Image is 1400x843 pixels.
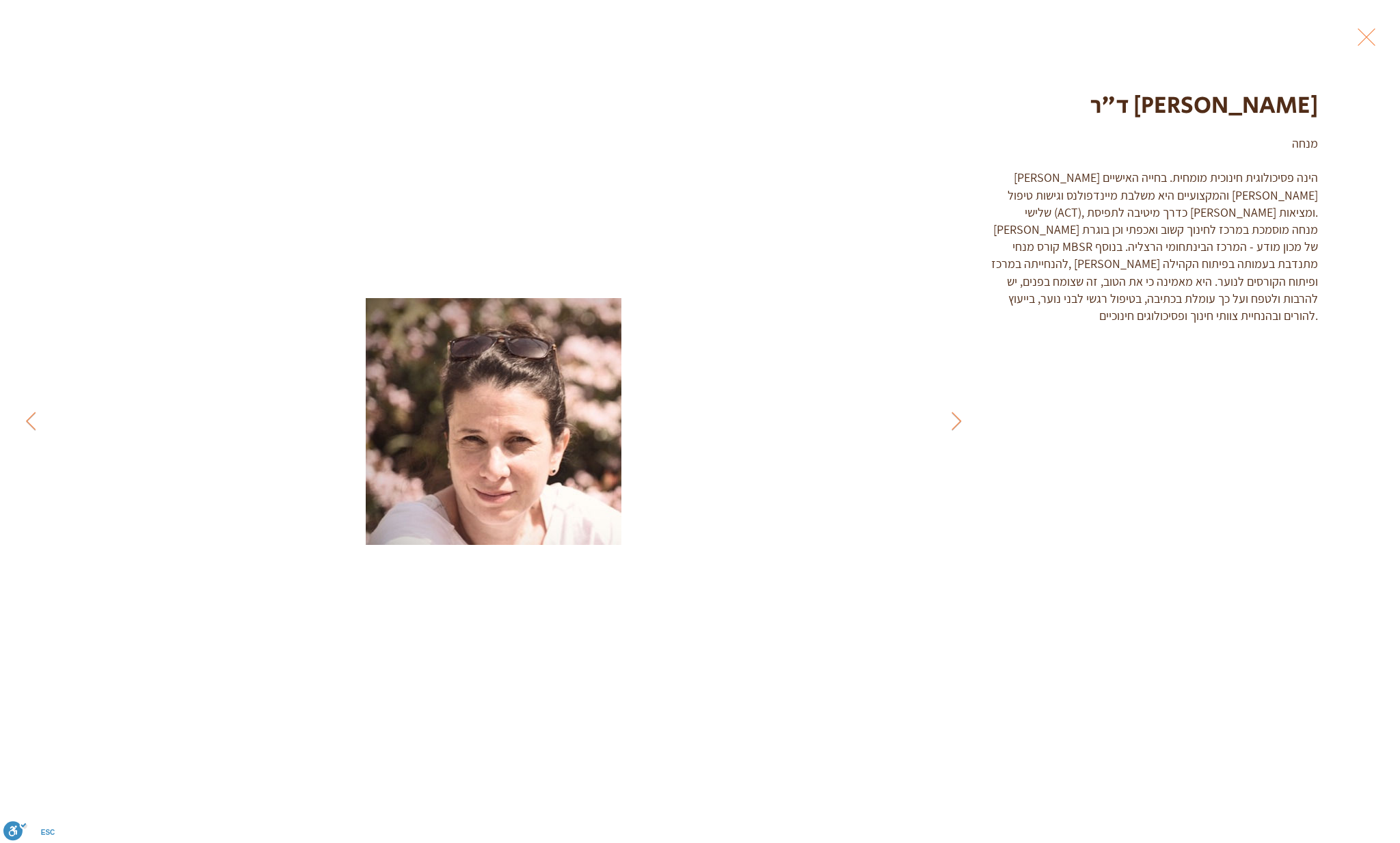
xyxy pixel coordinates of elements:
[1354,21,1379,51] button: Exit expand mode
[983,89,1318,122] h1: ד"ר [PERSON_NAME]
[939,405,973,439] button: Previous Item
[983,135,1318,324] div: מנחה [PERSON_NAME] הינה פסיכולוגית חינוכית מומחית. בחייה האישיים והמקצועיים היא משלבת מיינדפולנס ...
[14,405,48,439] button: Next Item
